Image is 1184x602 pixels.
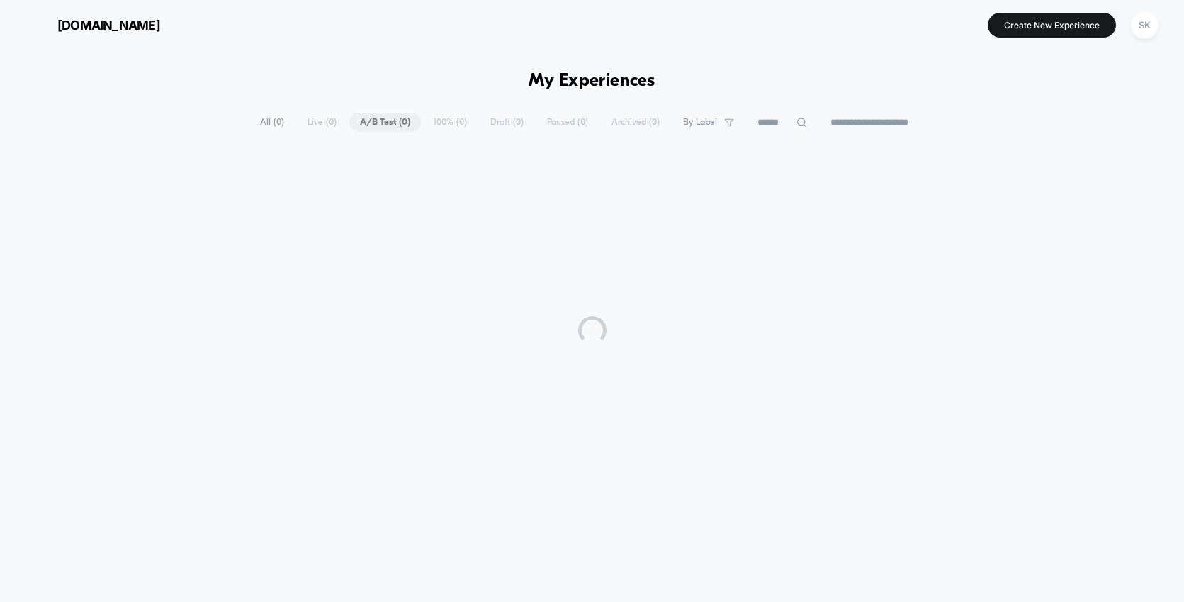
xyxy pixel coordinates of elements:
div: SK [1131,11,1158,39]
span: [DOMAIN_NAME] [57,18,160,33]
h1: My Experiences [529,71,655,91]
span: All ( 0 ) [249,113,295,132]
button: [DOMAIN_NAME] [21,13,164,36]
button: Create New Experience [988,13,1116,38]
span: By Label [683,117,717,128]
button: SK [1127,11,1163,40]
